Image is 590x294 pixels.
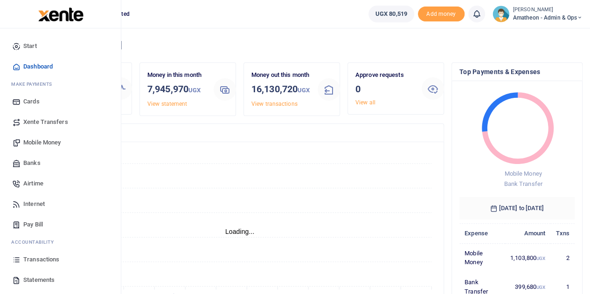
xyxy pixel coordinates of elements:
a: Airtime [7,173,113,194]
li: Toup your wallet [418,7,465,22]
h4: Transactions Overview [43,128,436,138]
span: Statements [23,275,55,285]
h4: Hello [PERSON_NAME] [35,40,583,50]
a: profile-user [PERSON_NAME] Amatheon - Admin & Ops [493,6,583,22]
h4: Top Payments & Expenses [459,67,575,77]
li: Ac [7,235,113,249]
small: UGX [188,87,201,94]
span: UGX 80,519 [375,9,407,19]
a: Pay Bill [7,214,113,235]
a: logo-small logo-large logo-large [37,10,83,17]
p: Money out this month [251,70,310,80]
a: Mobile Money [7,132,113,153]
small: UGX [298,87,310,94]
th: Txns [550,223,575,243]
img: profile-user [493,6,509,22]
a: Statements [7,270,113,290]
span: Dashboard [23,62,53,71]
text: Loading... [225,228,255,235]
span: Mobile Money [504,170,541,177]
th: Expense [459,223,505,243]
a: Internet [7,194,113,214]
a: View transactions [251,101,298,107]
a: View statement [147,101,187,107]
td: 2 [550,243,575,272]
p: Money in this month [147,70,206,80]
h3: 16,130,720 [251,82,310,97]
span: countability [18,239,54,246]
h6: [DATE] to [DATE] [459,197,575,219]
a: Cards [7,91,113,112]
span: Add money [418,7,465,22]
span: Start [23,41,37,51]
img: logo-large [38,7,83,21]
a: Transactions [7,249,113,270]
a: Xente Transfers [7,112,113,132]
small: [PERSON_NAME] [513,6,583,14]
span: Banks [23,158,41,168]
span: Xente Transfers [23,117,68,127]
small: UGX [536,256,545,261]
a: UGX 80,519 [368,6,414,22]
span: Bank Transfer [504,180,542,187]
td: Mobile Money [459,243,505,272]
a: View all [355,99,375,106]
span: Internet [23,199,45,209]
span: Airtime [23,179,43,188]
span: Transactions [23,255,59,264]
th: Amount [505,223,551,243]
span: Mobile Money [23,138,61,147]
span: Amatheon - Admin & Ops [513,14,583,22]
li: M [7,77,113,91]
td: 1,103,800 [505,243,551,272]
h3: 7,945,970 [147,82,206,97]
span: Cards [23,97,40,106]
a: Dashboard [7,56,113,77]
a: Add money [418,10,465,17]
li: Wallet ballance [365,6,418,22]
span: Pay Bill [23,220,43,229]
a: Start [7,36,113,56]
a: Banks [7,153,113,173]
small: UGX [536,285,545,290]
span: ake Payments [16,81,52,88]
h3: 0 [355,82,414,96]
p: Approve requests [355,70,414,80]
